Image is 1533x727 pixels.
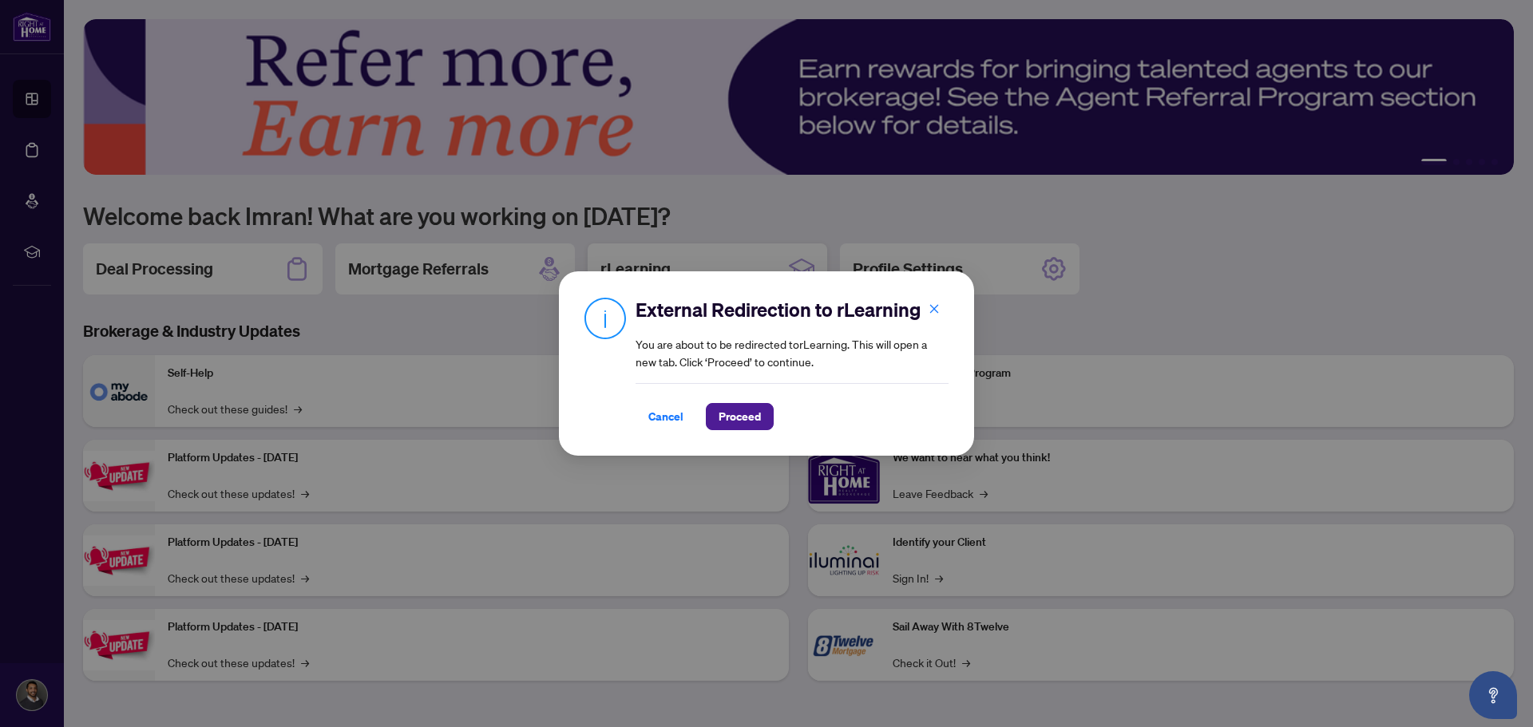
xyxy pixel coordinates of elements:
button: Cancel [636,403,696,430]
h2: External Redirection to rLearning [636,297,949,322]
span: Proceed [719,404,761,429]
div: You are about to be redirected to rLearning . This will open a new tab. Click ‘Proceed’ to continue. [636,297,949,430]
span: Cancel [648,404,683,429]
button: Proceed [706,403,774,430]
button: Open asap [1469,671,1517,719]
img: Info Icon [584,297,626,339]
span: close [929,303,940,314]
